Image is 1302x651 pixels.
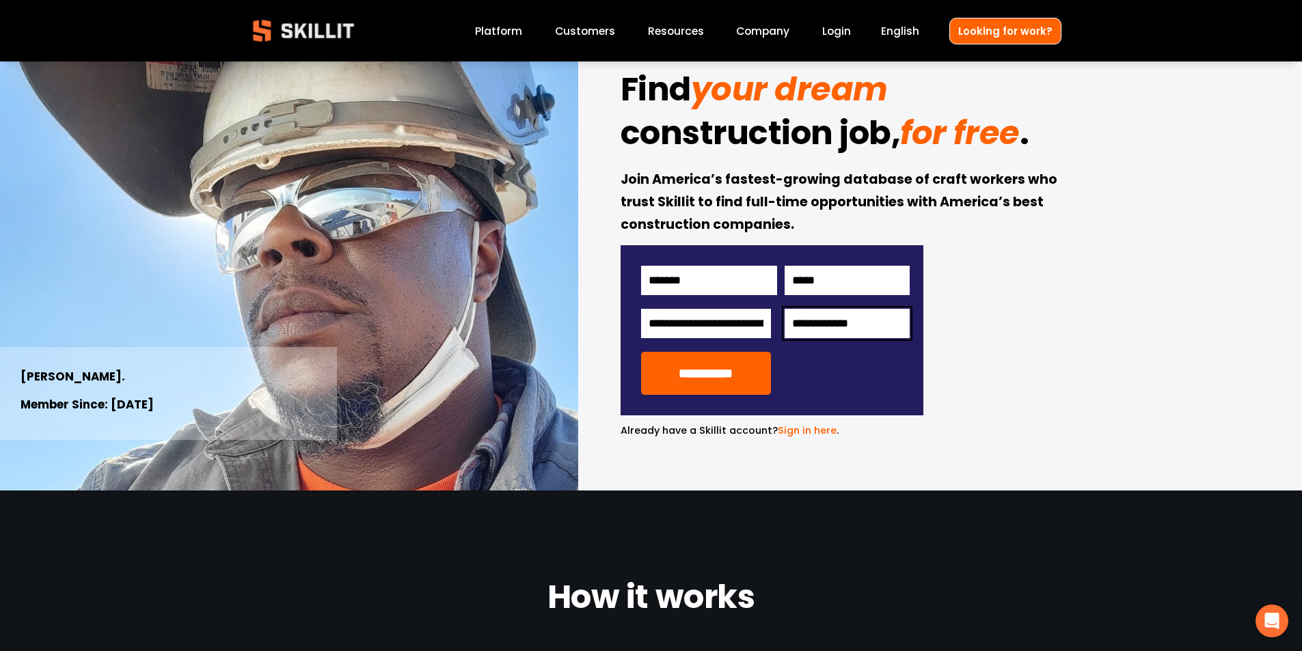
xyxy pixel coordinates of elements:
[475,22,522,40] a: Platform
[621,64,691,120] strong: Find
[621,424,778,437] span: Already have a Skillit account?
[621,169,1060,236] strong: Join America’s fastest-growing database of craft workers who trust Skillit to find full-time oppo...
[241,10,366,51] img: Skillit
[691,66,888,112] em: your dream
[547,572,755,628] strong: How it works
[21,396,154,415] strong: Member Since: [DATE]
[822,22,851,40] a: Login
[21,368,125,387] strong: [PERSON_NAME].
[1020,108,1029,164] strong: .
[621,423,923,439] p: .
[900,110,1019,156] em: for free
[736,22,789,40] a: Company
[621,108,901,164] strong: construction job,
[648,22,704,40] a: folder dropdown
[648,23,704,39] span: Resources
[949,18,1061,44] a: Looking for work?
[555,22,615,40] a: Customers
[881,22,919,40] div: language picker
[881,23,919,39] span: English
[1256,605,1288,637] div: Open Intercom Messenger
[778,424,837,437] a: Sign in here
